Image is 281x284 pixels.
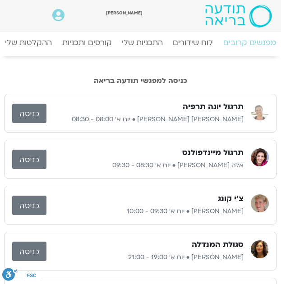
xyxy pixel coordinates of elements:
a: כניסה [12,104,46,123]
p: אלה [PERSON_NAME] • יום א׳ 08:30 - 09:30 [46,160,244,171]
p: [PERSON_NAME] • יום א׳ 19:00 - 21:00 [46,252,244,263]
h3: צ'י קונג [218,193,244,204]
a: כניסה [12,196,46,215]
a: מפגשים קרובים [218,33,281,52]
h3: תרגול יוגה תרפיה [183,101,244,112]
img: אלה טולנאי [251,148,269,166]
p: [PERSON_NAME] • יום א׳ 09:30 - 10:00 [46,206,244,217]
a: כניסה [12,242,46,261]
img: סיגל כהן [251,102,269,120]
a: קורסים ותכניות [57,33,116,52]
img: חני שלם [251,194,269,212]
a: כניסה [12,150,46,169]
span: [PERSON_NAME] [106,10,143,16]
a: התכניות שלי [117,33,168,52]
a: לוח שידורים [168,33,218,52]
p: [PERSON_NAME] [PERSON_NAME] • יום א׳ 08:00 - 08:30 [46,114,244,125]
h2: כניסה למפגשי תודעה בריאה [5,77,276,85]
img: רונית הולנדר [251,240,269,258]
h3: סגולת המנדלה [192,239,244,250]
h3: תרגול מיינדפולנס [182,147,244,158]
